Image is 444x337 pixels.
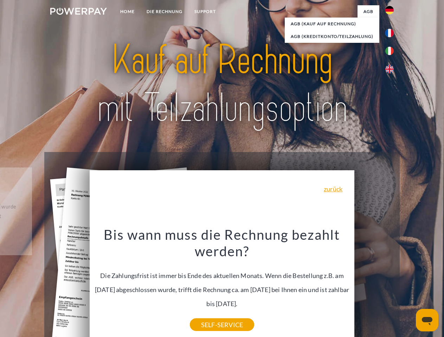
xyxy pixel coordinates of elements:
[188,5,222,18] a: SUPPORT
[190,318,254,331] a: SELF-SERVICE
[50,8,107,15] img: logo-powerpay-white.svg
[285,18,379,30] a: AGB (Kauf auf Rechnung)
[94,226,350,325] div: Die Zahlungsfrist ist immer bis Ende des aktuellen Monats. Wenn die Bestellung z.B. am [DATE] abg...
[385,65,394,73] img: en
[94,226,350,260] h3: Bis wann muss die Rechnung bezahlt werden?
[67,34,377,134] img: title-powerpay_de.svg
[358,5,379,18] a: agb
[385,6,394,14] img: de
[385,29,394,37] img: fr
[141,5,188,18] a: DIE RECHNUNG
[416,309,438,331] iframe: Schaltfläche zum Öffnen des Messaging-Fensters
[324,186,342,192] a: zurück
[114,5,141,18] a: Home
[285,30,379,43] a: AGB (Kreditkonto/Teilzahlung)
[385,47,394,55] img: it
